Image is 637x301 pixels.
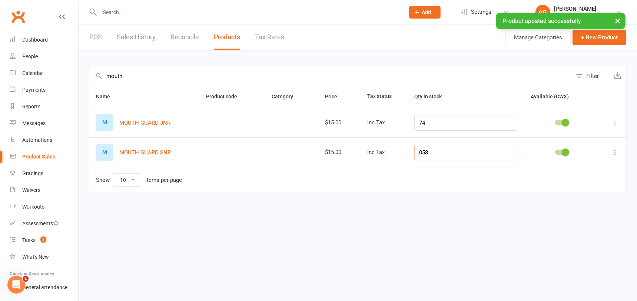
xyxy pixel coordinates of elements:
[9,7,27,26] a: Clubworx
[367,149,401,156] div: Inc Tax
[572,67,609,85] button: Filter
[22,137,52,143] div: Automations
[361,85,408,108] th: Tax status
[272,94,301,99] span: Category
[145,177,182,183] div: items per page
[22,37,48,43] div: Dashboard
[22,104,40,109] div: Reports
[409,6,441,19] button: Add
[22,284,67,290] div: General attendance
[206,92,245,101] button: Product code
[325,149,354,156] div: $15.00
[10,132,78,148] a: Automations
[22,70,43,76] div: Calendar
[531,94,569,99] span: Available (CWX)
[10,199,78,215] a: Workouts
[325,92,345,101] button: Price
[414,94,450,99] span: Qty in stock
[119,118,170,127] button: MOUTH GUARD JNR
[22,120,46,126] div: Messages
[97,7,399,17] input: Search...
[611,13,624,29] button: ×
[40,236,46,243] span: 2
[96,94,118,99] span: Name
[117,24,156,50] a: Sales History
[255,24,284,50] a: Tax Rates
[586,72,599,81] div: Filter
[10,215,78,232] a: Assessments
[96,173,182,187] div: Show
[22,204,44,210] div: Workouts
[89,67,572,85] input: Search by name
[325,94,345,99] span: Price
[535,5,550,20] div: AG
[22,53,38,59] div: People
[10,232,78,249] a: Tasks 2
[10,82,78,98] a: Payments
[10,182,78,199] a: Waivers
[10,115,78,132] a: Messages
[22,220,59,226] div: Assessments
[554,12,616,19] div: Bujutsu Martial Arts Centre
[89,24,102,50] a: POS
[505,30,571,45] button: Manage Categories
[10,148,78,165] a: Product Sales
[22,170,43,176] div: Gradings
[272,92,301,101] button: Category
[10,98,78,115] a: Reports
[96,114,113,131] div: MOUTH GUARD JNR
[531,92,577,101] button: Available (CWX)
[10,249,78,265] a: What's New
[10,48,78,65] a: People
[496,13,626,29] div: Product updated successfully
[10,32,78,48] a: Dashboard
[7,276,25,294] iframe: Intercom live chat
[10,65,78,82] a: Calendar
[471,4,491,20] span: Settings
[554,6,616,12] div: [PERSON_NAME]
[10,279,78,296] a: General attendance kiosk mode
[23,276,29,282] span: 1
[325,120,354,126] div: $15.00
[22,154,55,160] div: Product Sales
[10,165,78,182] a: Gradings
[367,120,401,126] div: Inc Tax
[170,24,199,50] a: Reconcile
[22,237,36,243] div: Tasks
[22,187,40,193] div: Waivers
[119,148,171,157] button: MOUTH GUARD SNR
[96,92,118,101] button: Name
[214,24,240,50] a: Products
[22,87,46,93] div: Payments
[96,144,113,161] div: MOUTH GUARD SNR
[414,92,450,101] button: Qty in stock
[422,9,431,15] span: Add
[573,30,626,45] button: + New Product
[22,254,49,260] div: What's New
[206,94,245,99] span: Product code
